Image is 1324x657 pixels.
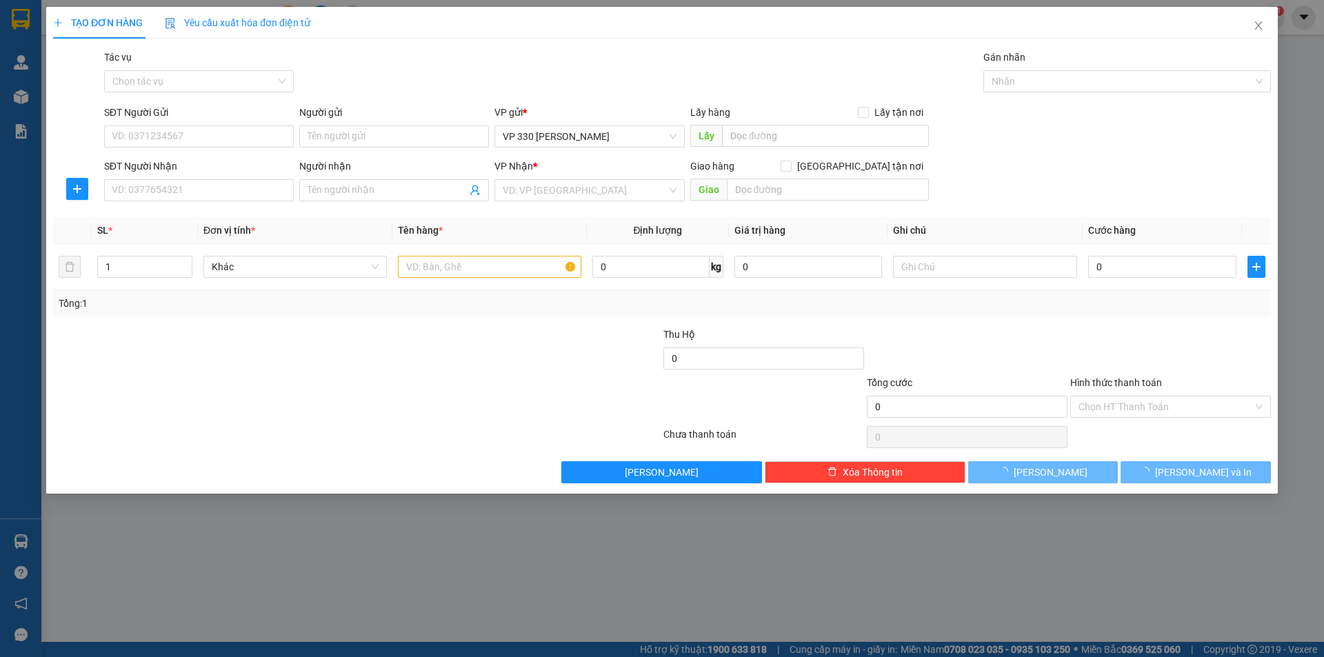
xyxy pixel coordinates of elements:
span: user-add [470,185,481,196]
span: Cước hàng [1088,225,1136,236]
span: Lấy [690,125,722,147]
button: [PERSON_NAME] và In [1121,461,1271,483]
input: 0 [734,256,883,278]
span: Tên hàng [398,225,443,236]
span: [PERSON_NAME] [1014,465,1088,480]
span: VP Nhận [495,161,534,172]
input: Dọc đường [722,125,929,147]
input: Dọc đường [727,179,929,201]
span: Định lượng [634,225,683,236]
span: Giao hàng [690,161,734,172]
div: Người gửi [299,105,489,120]
div: VP gửi [495,105,685,120]
th: Ghi chú [888,217,1083,244]
button: deleteXóa Thông tin [765,461,966,483]
button: plus [1247,256,1265,278]
div: SĐT Người Nhận [104,159,294,174]
span: plus [67,183,88,194]
span: TẠO ĐƠN HÀNG [53,17,143,28]
div: Tổng: 1 [59,296,511,311]
div: SĐT Người Gửi [104,105,294,120]
span: [PERSON_NAME] [625,465,699,480]
button: Close [1239,7,1278,46]
span: delete [827,467,837,478]
label: Tác vụ [104,52,132,63]
span: Lấy hàng [690,107,730,118]
span: Khác [212,256,379,277]
span: SL [97,225,108,236]
img: icon [165,18,176,29]
span: loading [999,467,1014,476]
span: Tổng cước [867,377,912,388]
button: [PERSON_NAME] [968,461,1118,483]
span: Giá trị hàng [734,225,785,236]
span: Đơn vị tính [203,225,255,236]
span: Lấy tận nơi [869,105,929,120]
button: delete [59,256,81,278]
span: [GEOGRAPHIC_DATA] tận nơi [792,159,929,174]
span: close [1253,20,1264,31]
span: Xóa Thông tin [843,465,903,480]
span: Yêu cầu xuất hóa đơn điện tử [165,17,310,28]
button: [PERSON_NAME] [562,461,763,483]
span: VP 330 Lê Duẫn [503,126,676,147]
button: plus [66,178,88,200]
span: [PERSON_NAME] và In [1155,465,1252,480]
span: kg [710,256,723,278]
span: plus [1248,261,1265,272]
input: Ghi Chú [894,256,1077,278]
label: Gán nhãn [983,52,1025,63]
span: plus [53,18,63,28]
input: VD: Bàn, Ghế [398,256,581,278]
div: Người nhận [299,159,489,174]
span: loading [1140,467,1155,476]
label: Hình thức thanh toán [1070,377,1162,388]
span: Thu Hộ [663,329,695,340]
span: Giao [690,179,727,201]
div: Chưa thanh toán [662,427,865,451]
